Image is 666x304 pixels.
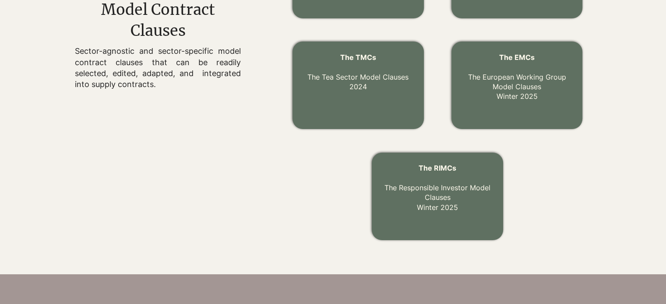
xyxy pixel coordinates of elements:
[307,53,409,91] a: The TMCs The Tea Sector Model Clauses2024
[75,45,241,90] p: Sector-agnostic and sector-specific model contract clauses that can be readily selected, edited, ...
[499,53,535,62] span: The EMCs
[384,164,490,212] a: The RIMCs The Responsible Investor Model ClausesWinter 2025
[340,53,376,62] span: The TMCs
[468,53,566,101] a: The EMCs The European Working Group Model ClausesWinter 2025
[101,0,215,40] span: Model Contract Clauses
[419,164,456,172] span: The RIMCs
